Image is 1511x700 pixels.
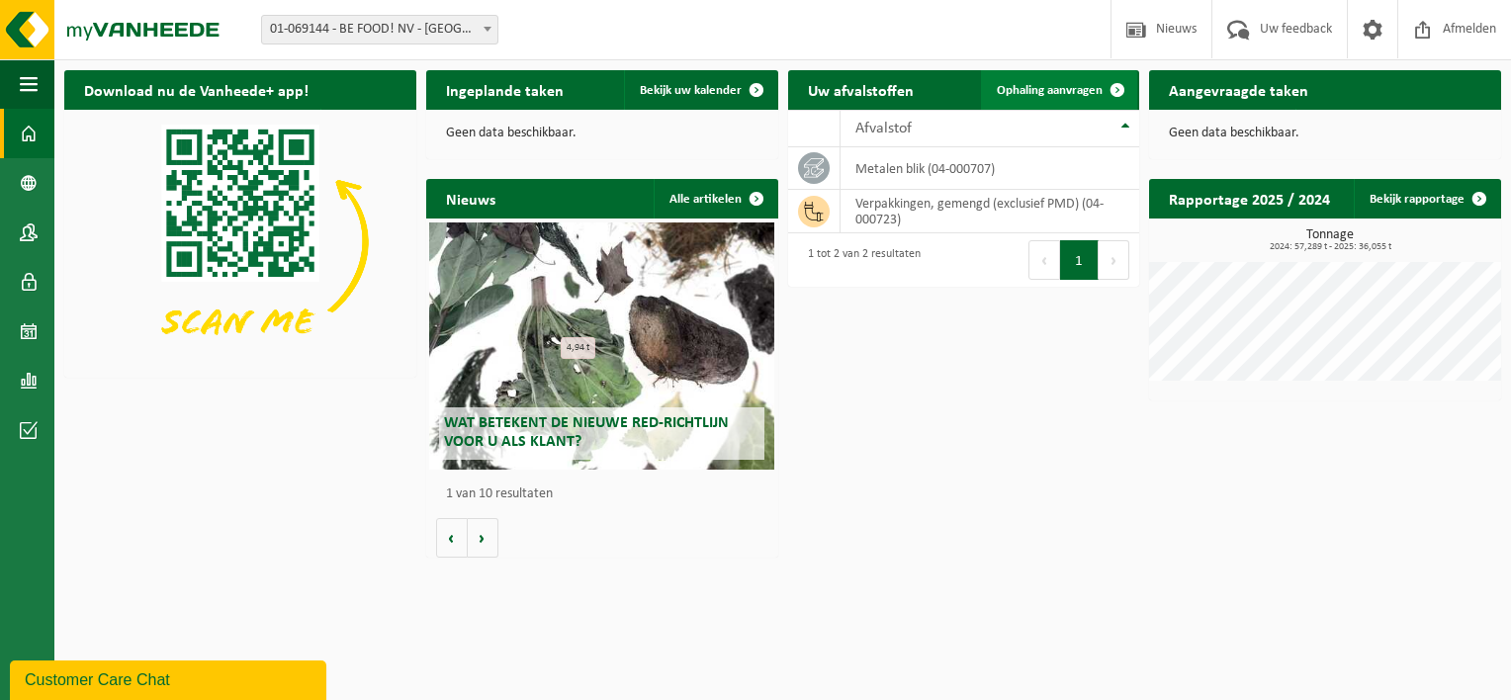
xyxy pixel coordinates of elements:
[1159,242,1501,252] span: 2024: 57,289 t - 2025: 36,055 t
[262,16,497,44] span: 01-069144 - BE FOOD! NV - BRUGGE
[1149,70,1328,109] h2: Aangevraagde taken
[640,84,742,97] span: Bekijk uw kalender
[446,127,758,140] p: Geen data beschikbaar.
[654,179,776,219] a: Alle artikelen
[624,70,776,110] a: Bekijk uw kalender
[10,656,330,700] iframe: chat widget
[444,415,729,450] span: Wat betekent de nieuwe RED-richtlijn voor u als klant?
[1169,127,1481,140] p: Geen data beschikbaar.
[426,179,515,218] h2: Nieuws
[798,238,921,282] div: 1 tot 2 van 2 resultaten
[981,70,1137,110] a: Ophaling aanvragen
[429,222,774,470] a: Wat betekent de nieuwe RED-richtlijn voor u als klant?
[1099,240,1129,280] button: Next
[64,70,328,109] h2: Download nu de Vanheede+ app!
[1149,179,1350,218] h2: Rapportage 2025 / 2024
[261,15,498,44] span: 01-069144 - BE FOOD! NV - BRUGGE
[997,84,1103,97] span: Ophaling aanvragen
[1354,179,1499,219] a: Bekijk rapportage
[788,70,933,109] h2: Uw afvalstoffen
[426,70,583,109] h2: Ingeplande taken
[841,147,1140,190] td: metalen blik (04-000707)
[1060,240,1099,280] button: 1
[841,190,1140,233] td: verpakkingen, gemengd (exclusief PMD) (04-000723)
[436,518,468,558] button: Vorige
[1028,240,1060,280] button: Previous
[855,121,912,136] span: Afvalstof
[468,518,498,558] button: Volgende
[1159,228,1501,252] h3: Tonnage
[64,110,416,374] img: Download de VHEPlus App
[446,487,768,501] p: 1 van 10 resultaten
